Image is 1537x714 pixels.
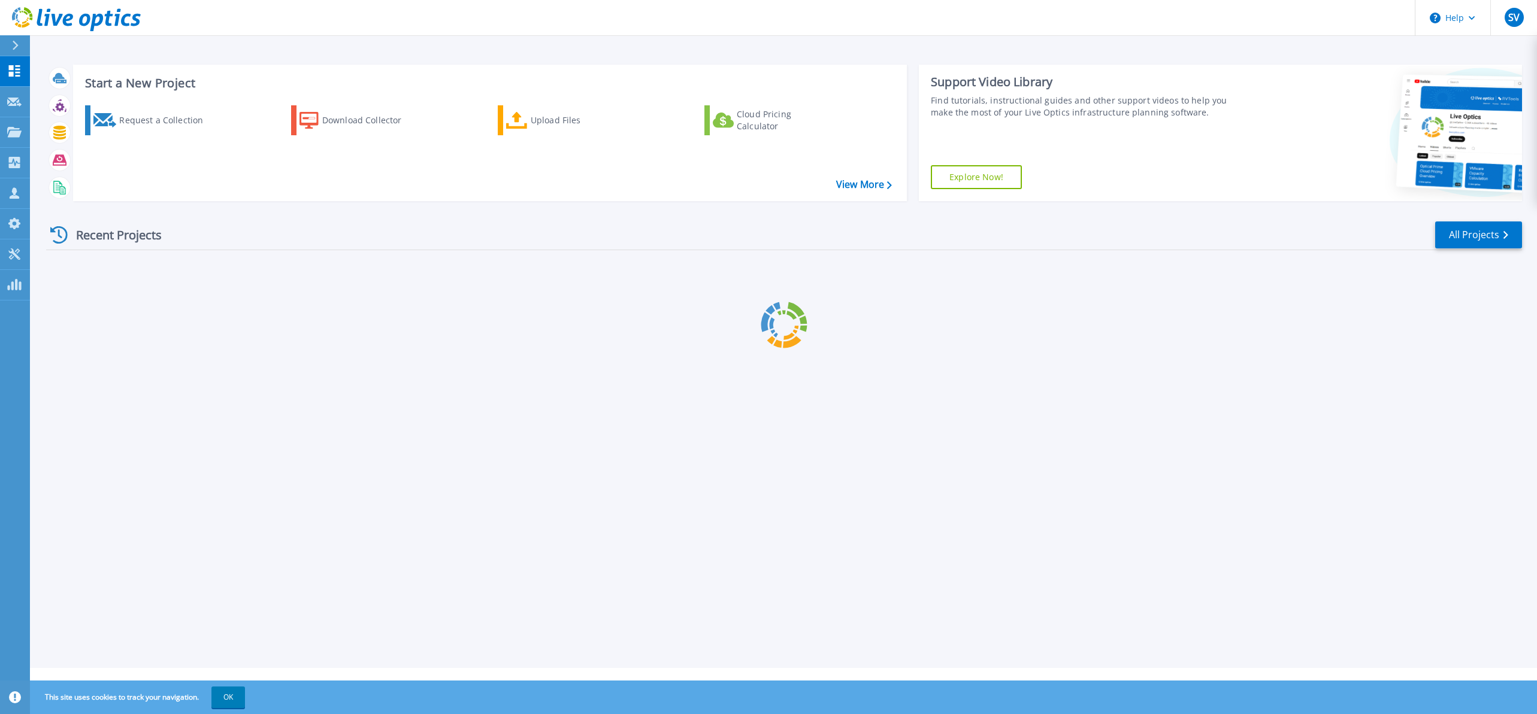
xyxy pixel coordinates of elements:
[85,77,891,90] h3: Start a New Project
[322,108,418,132] div: Download Collector
[46,220,178,250] div: Recent Projects
[1508,13,1520,22] span: SV
[931,165,1022,189] a: Explore Now!
[211,686,245,708] button: OK
[704,105,838,135] a: Cloud Pricing Calculator
[291,105,425,135] a: Download Collector
[931,95,1243,119] div: Find tutorials, instructional guides and other support videos to help you make the most of your L...
[85,105,219,135] a: Request a Collection
[836,179,892,190] a: View More
[737,108,833,132] div: Cloud Pricing Calculator
[531,108,627,132] div: Upload Files
[33,686,245,708] span: This site uses cookies to track your navigation.
[931,74,1243,90] div: Support Video Library
[1435,221,1522,248] a: All Projects
[498,105,631,135] a: Upload Files
[119,108,215,132] div: Request a Collection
